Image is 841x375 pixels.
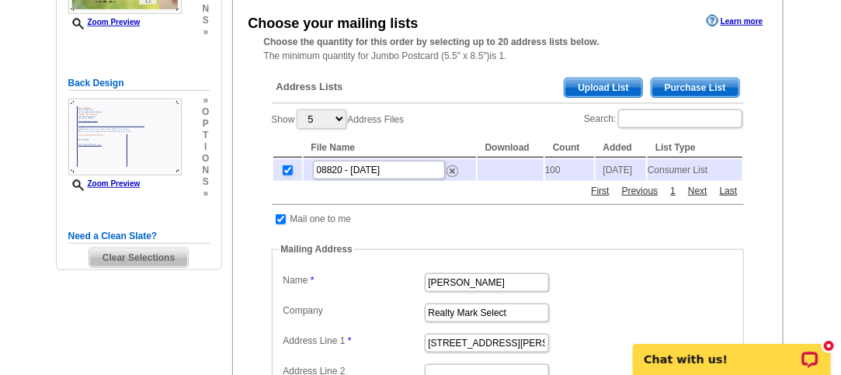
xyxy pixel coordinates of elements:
th: File Name [304,138,476,158]
span: p [202,118,209,130]
iframe: LiveChat chat widget [623,326,841,375]
label: Show Address Files [272,108,405,130]
td: [DATE] [596,159,646,181]
a: Previous [618,184,662,198]
span: » [202,95,209,106]
span: Clear Selections [89,248,188,267]
span: Address Lists [276,80,343,94]
label: Name [283,273,423,287]
div: The minimum quantity for Jumbo Postcard (5.5" x 8.5")is 1. [233,35,783,63]
legend: Mailing Address [280,242,354,256]
td: Consumer List [648,159,742,181]
td: 100 [545,159,594,181]
span: n [202,3,209,15]
span: s [202,176,209,188]
label: Address Line 1 [283,334,423,348]
input: Search: [618,109,742,128]
label: Search: [584,108,743,130]
span: s [202,15,209,26]
img: delete.png [447,165,458,177]
th: Added [596,138,646,158]
th: List Type [648,138,742,158]
a: Last [716,184,742,198]
select: ShowAddress Files [297,109,346,129]
a: Remove this list [447,162,458,173]
span: n [202,165,209,176]
a: First [587,184,613,198]
span: t [202,130,209,141]
label: Company [283,304,423,318]
h5: Back Design [68,76,210,91]
span: » [202,188,209,200]
th: Download [478,138,544,158]
span: Purchase List [652,78,739,97]
span: » [202,26,209,38]
a: 1 [666,184,679,198]
h5: Need a Clean Slate? [68,229,210,244]
strong: Choose the quantity for this order by selecting up to 20 address lists below. [264,36,599,47]
a: Next [684,184,711,198]
a: Zoom Preview [68,18,141,26]
span: o [202,153,209,165]
span: Upload List [565,78,641,97]
img: small-thumb.jpg [68,99,182,175]
a: Zoom Preview [68,179,141,188]
div: Choose your mailing lists [248,13,419,34]
span: o [202,106,209,118]
a: Learn more [707,15,763,27]
span: i [202,141,209,153]
td: Mail one to me [290,211,353,227]
th: Count [545,138,594,158]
